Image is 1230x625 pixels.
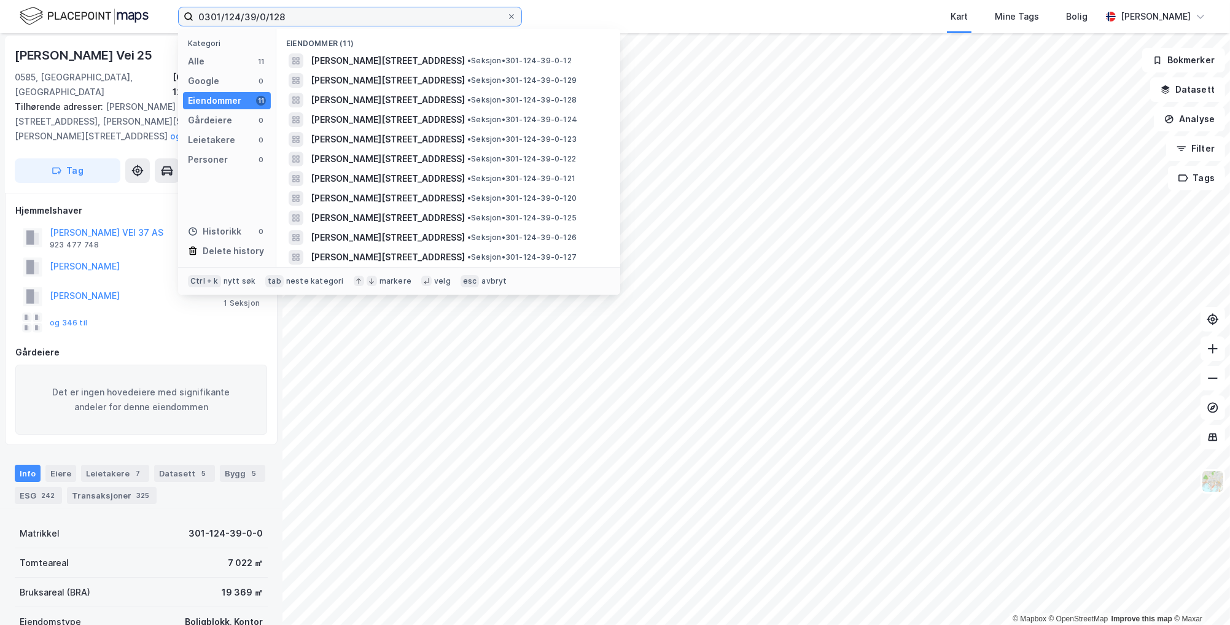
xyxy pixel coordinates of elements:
div: Gårdeiere [15,345,267,360]
span: Seksjon • 301-124-39-0-12 [467,56,572,66]
div: tab [265,275,284,287]
div: 5 [248,467,260,479]
span: Seksjon • 301-124-39-0-125 [467,213,577,223]
span: [PERSON_NAME][STREET_ADDRESS] [311,171,465,186]
div: 923 477 748 [50,240,99,250]
div: [GEOGRAPHIC_DATA], 124/39 [173,70,268,99]
span: • [467,213,471,222]
div: 7 022 ㎡ [228,556,263,570]
div: Bruksareal (BRA) [20,585,90,600]
div: Ctrl + k [188,275,221,287]
div: 0 [256,155,266,165]
div: velg [434,276,451,286]
span: Seksjon • 301-124-39-0-124 [467,115,577,125]
img: logo.f888ab2527a4732fd821a326f86c7f29.svg [20,6,149,27]
div: 0 [256,227,266,236]
span: Seksjon • 301-124-39-0-121 [467,174,575,184]
div: Historikk [188,224,241,239]
span: Seksjon • 301-124-39-0-126 [467,233,577,243]
button: Bokmerker [1142,48,1225,72]
div: 325 [134,489,152,502]
button: Filter [1166,136,1225,161]
div: Kart [951,9,968,24]
input: Søk på adresse, matrikkel, gårdeiere, leietakere eller personer [193,7,507,26]
div: 11 [256,56,266,66]
span: • [467,174,471,183]
div: Eiendommer (11) [276,29,620,51]
div: Kontrollprogram for chat [1169,566,1230,625]
span: • [467,76,471,85]
span: Tilhørende adresser: [15,101,106,112]
span: • [467,154,471,163]
div: markere [380,276,411,286]
span: [PERSON_NAME][STREET_ADDRESS] [311,211,465,225]
div: 1 Seksjon [224,298,260,308]
span: [PERSON_NAME][STREET_ADDRESS] [311,152,465,166]
div: [PERSON_NAME] Vei 25 [15,45,155,65]
span: • [467,193,471,203]
div: Alle [188,54,204,69]
span: • [467,56,471,65]
button: Analyse [1154,107,1225,131]
div: 0 [256,76,266,86]
span: [PERSON_NAME][STREET_ADDRESS] [311,112,465,127]
span: [PERSON_NAME][STREET_ADDRESS] [311,93,465,107]
div: Google [188,74,219,88]
button: Datasett [1150,77,1225,102]
div: Personer [188,152,228,167]
div: Matrikkel [20,526,60,541]
div: Gårdeiere [188,113,232,128]
div: Bygg [220,465,265,482]
button: Tags [1168,166,1225,190]
div: 19 369 ㎡ [222,585,263,600]
span: Seksjon • 301-124-39-0-128 [467,95,577,105]
div: neste kategori [286,276,344,286]
div: esc [461,275,480,287]
div: Eiendommer [188,93,241,108]
span: • [467,95,471,104]
span: [PERSON_NAME][STREET_ADDRESS] [311,73,465,88]
span: [PERSON_NAME][STREET_ADDRESS] [311,230,465,245]
div: [PERSON_NAME][STREET_ADDRESS], [PERSON_NAME][STREET_ADDRESS], [PERSON_NAME][STREET_ADDRESS] [15,99,258,144]
div: 5 [198,467,210,479]
div: 0 [256,135,266,145]
div: Leietakere [188,133,235,147]
div: Kategori [188,39,271,48]
a: Mapbox [1013,615,1046,623]
span: Seksjon • 301-124-39-0-123 [467,134,577,144]
div: Leietakere [81,465,149,482]
iframe: Chat Widget [1169,566,1230,625]
span: [PERSON_NAME][STREET_ADDRESS] [311,191,465,206]
span: [PERSON_NAME][STREET_ADDRESS] [311,53,465,68]
div: nytt søk [224,276,256,286]
div: Tomteareal [20,556,69,570]
span: • [467,134,471,144]
div: Info [15,465,41,482]
span: Seksjon • 301-124-39-0-122 [467,154,576,164]
div: ESG [15,487,62,504]
div: Eiere [45,465,76,482]
span: Seksjon • 301-124-39-0-120 [467,193,577,203]
div: 11 [256,96,266,106]
span: Seksjon • 301-124-39-0-129 [467,76,577,85]
span: [PERSON_NAME][STREET_ADDRESS] [311,250,465,265]
span: Seksjon • 301-124-39-0-127 [467,252,577,262]
a: Improve this map [1111,615,1172,623]
div: avbryt [481,276,507,286]
div: Transaksjoner [67,487,157,504]
img: Z [1201,470,1224,493]
div: 7 [132,467,144,479]
div: Hjemmelshaver [15,203,267,218]
div: 0 [256,115,266,125]
div: 0585, [GEOGRAPHIC_DATA], [GEOGRAPHIC_DATA] [15,70,173,99]
a: OpenStreetMap [1049,615,1108,623]
span: • [467,252,471,262]
div: Delete history [203,244,264,258]
div: Mine Tags [995,9,1039,24]
button: Tag [15,158,120,183]
span: • [467,115,471,124]
span: • [467,233,471,242]
div: [PERSON_NAME] [1121,9,1191,24]
div: 242 [39,489,57,502]
div: Bolig [1066,9,1088,24]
